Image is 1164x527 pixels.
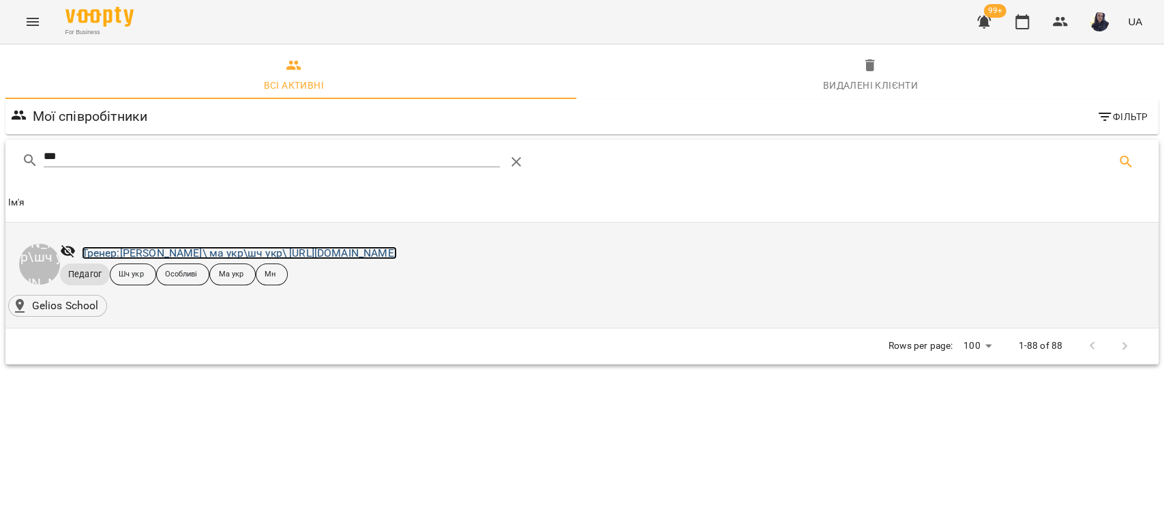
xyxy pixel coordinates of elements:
[82,246,397,259] a: Тренер:[PERSON_NAME]\ ма укр\шч укр\ [URL][DOMAIN_NAME]
[33,106,148,127] h6: Мої співробітники
[32,298,99,314] p: Gelios School
[264,77,324,94] div: Всі активні
[165,269,198,281] p: Особливі
[209,263,256,285] div: Ма укр
[5,140,1159,184] div: Table Toolbar
[1096,109,1148,125] span: Фільтр
[60,268,110,281] span: Педагог
[1122,9,1148,34] button: UA
[265,269,275,281] p: Мн
[823,77,918,94] div: Видалені клієнти
[8,195,25,211] div: Sort
[984,4,1006,18] span: 99+
[958,336,996,356] div: 100
[65,28,134,37] span: For Business
[8,295,107,317] div: Gelios School()
[119,269,144,281] p: Шч укр
[218,269,243,281] p: Ма укр
[156,263,210,285] div: Особливі
[1091,104,1153,129] button: Фільтр
[256,263,288,285] div: Мн
[19,244,60,285] div: [PERSON_NAME]\ ма укр\шч укр\ [URL][DOMAIN_NAME]
[44,145,501,167] input: Search
[8,195,1156,211] span: Ім'я
[889,339,953,353] p: Rows per page:
[16,5,49,38] button: Menu
[1109,145,1142,178] button: Search
[8,195,25,211] div: Ім'я
[1018,339,1062,353] p: 1-88 of 88
[110,263,156,285] div: Шч укр
[1090,12,1109,31] img: de66a22b4ea812430751315b74cfe34b.jpg
[65,7,134,27] img: Voopty Logo
[1128,14,1142,29] span: UA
